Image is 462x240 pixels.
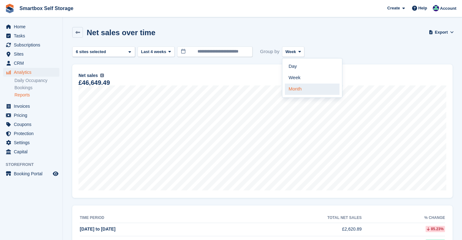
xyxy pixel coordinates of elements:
a: Bookings [14,85,59,91]
a: Day [285,61,340,72]
span: [DATE] to [DATE] [80,226,116,232]
a: menu [3,22,59,31]
span: Booking Portal [14,169,52,178]
a: Daily Occupancy [14,78,59,84]
span: Week [285,49,296,55]
img: icon-info-grey-7440780725fd019a000dd9b08b2336e03edf1995a4989e88bcd33f0948082b44.svg [100,74,104,77]
th: Total net sales [224,213,362,223]
span: Last 4 weeks [141,49,166,55]
a: menu [3,31,59,40]
span: Subscriptions [14,41,52,49]
h2: Net sales over time [87,28,155,37]
span: Net sales [79,72,98,79]
td: £2,620.89 [224,223,362,236]
span: CRM [14,59,52,68]
img: stora-icon-8386f47178a22dfd0bd8f6a31ec36ba5ce8667c1dd55bd0f319d3a0aa187defe.svg [5,4,14,13]
span: Home [14,22,52,31]
div: £46,649.49 [79,80,110,85]
a: menu [3,138,59,147]
span: Capital [14,147,52,156]
th: % change [361,213,445,223]
a: Week [285,72,340,84]
span: Pricing [14,111,52,120]
a: menu [3,59,59,68]
a: menu [3,102,59,111]
span: Protection [14,129,52,138]
a: Preview store [52,170,59,177]
span: Sites [14,50,52,58]
a: menu [3,129,59,138]
button: Export [430,27,453,37]
a: menu [3,147,59,156]
a: menu [3,41,59,49]
button: Week [282,46,304,57]
span: Settings [14,138,52,147]
a: Smartbox Self Storage [17,3,76,14]
a: menu [3,68,59,77]
span: Invoices [14,102,52,111]
a: menu [3,120,59,129]
a: Reports [14,92,59,98]
div: 6 sites selected [75,49,108,55]
span: Export [435,29,448,35]
button: Last 4 weeks [138,46,175,57]
span: Coupons [14,120,52,129]
a: Month [285,84,340,95]
span: Create [387,5,400,11]
span: Account [440,5,456,12]
a: menu [3,111,59,120]
div: 85.23% [426,226,445,232]
img: Roger Canham [433,5,439,11]
span: Tasks [14,31,52,40]
span: Help [418,5,427,11]
a: menu [3,169,59,178]
span: Storefront [6,161,63,168]
a: menu [3,50,59,58]
th: Time period [80,213,224,223]
span: Analytics [14,68,52,77]
span: Group by [260,46,280,57]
